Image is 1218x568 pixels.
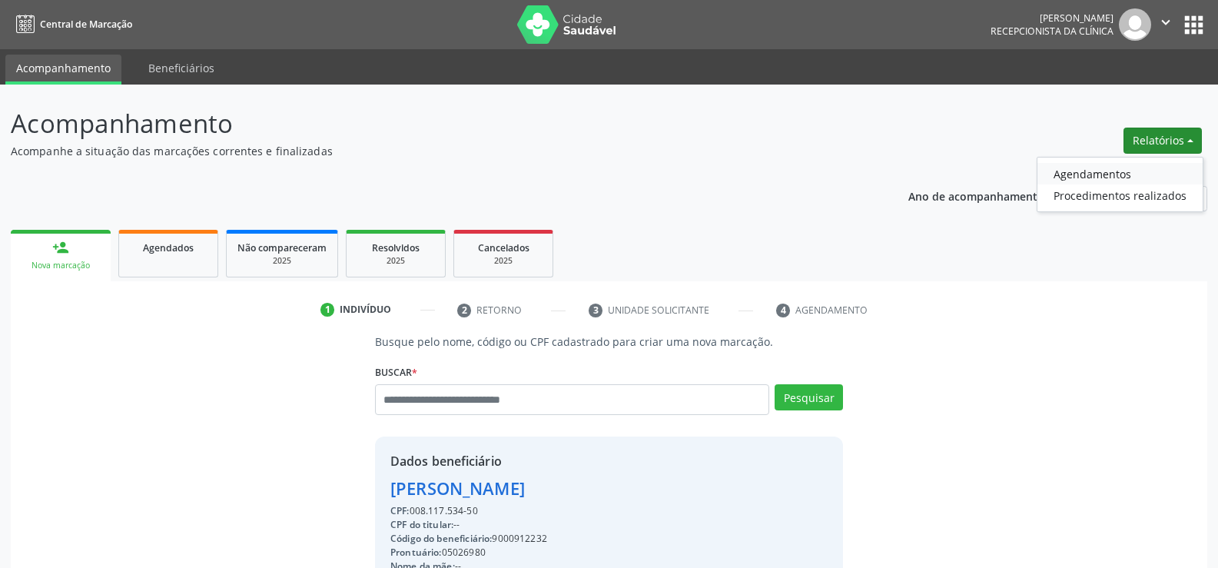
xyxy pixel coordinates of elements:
div: 2025 [357,255,434,267]
a: Beneficiários [138,55,225,81]
img: img [1119,8,1151,41]
span: Agendados [143,241,194,254]
button:  [1151,8,1180,41]
div: 008.117.534-50 [390,504,589,518]
div: Dados beneficiário [390,452,589,470]
div: [PERSON_NAME] [991,12,1113,25]
div: 2025 [237,255,327,267]
span: CPF: [390,504,410,517]
div: person_add [52,239,69,256]
div: 9000912232 [390,532,589,546]
span: Central de Marcação [40,18,132,31]
a: Central de Marcação [11,12,132,37]
a: Acompanhamento [5,55,121,85]
label: Buscar [375,360,417,384]
span: Cancelados [478,241,529,254]
span: Prontuário: [390,546,442,559]
div: Nova marcação [22,260,100,271]
button: apps [1180,12,1207,38]
span: Não compareceram [237,241,327,254]
p: Ano de acompanhamento [908,186,1044,205]
div: 2025 [465,255,542,267]
span: Código do beneficiário: [390,532,492,545]
p: Acompanhamento [11,105,848,143]
button: Relatórios [1123,128,1202,154]
a: Agendamentos [1037,163,1203,184]
div: 1 [320,303,334,317]
button: Pesquisar [775,384,843,410]
i:  [1157,14,1174,31]
span: CPF do titular: [390,518,453,531]
div: [PERSON_NAME] [390,476,589,501]
p: Busque pelo nome, código ou CPF cadastrado para criar uma nova marcação. [375,334,843,350]
div: 05026980 [390,546,589,560]
ul: Relatórios [1037,157,1203,212]
div: -- [390,518,589,532]
span: Recepcionista da clínica [991,25,1113,38]
a: Procedimentos realizados [1037,184,1203,206]
div: Indivíduo [340,303,391,317]
span: Resolvidos [372,241,420,254]
p: Acompanhe a situação das marcações correntes e finalizadas [11,143,848,159]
